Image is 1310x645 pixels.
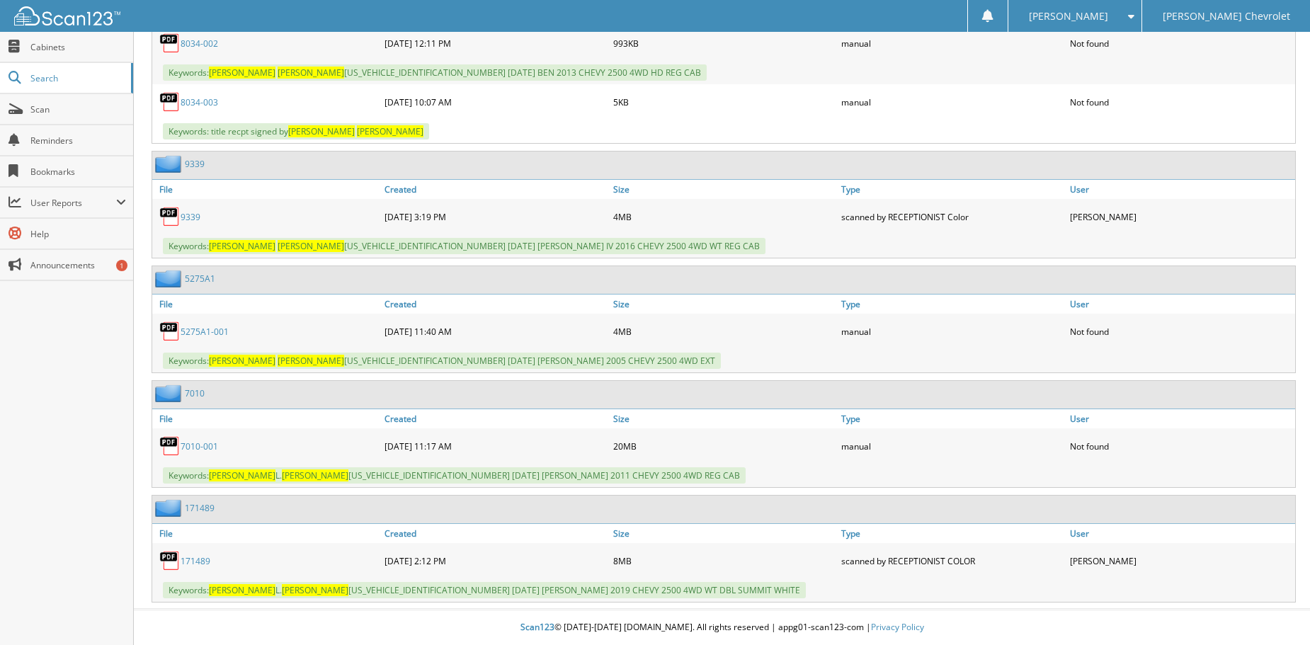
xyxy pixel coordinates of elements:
[181,96,218,108] a: 8034-003
[610,524,838,543] a: Size
[30,166,126,178] span: Bookmarks
[163,353,721,369] span: Keywords: [US_VEHICLE_IDENTIFICATION_NUMBER] [DATE] [PERSON_NAME] 2005 CHEVY 2500 4WD EXT
[381,88,610,116] div: [DATE] 10:07 AM
[1066,295,1295,314] a: User
[278,240,344,252] span: [PERSON_NAME]
[155,155,185,173] img: folder2.png
[159,33,181,54] img: PDF.png
[838,29,1066,57] div: manual
[381,180,610,199] a: Created
[159,435,181,457] img: PDF.png
[1163,12,1290,21] span: [PERSON_NAME] Chevrolet
[30,228,126,240] span: Help
[381,547,610,575] div: [DATE] 2:12 PM
[610,317,838,346] div: 4MB
[381,29,610,57] div: [DATE] 12:11 PM
[278,355,344,367] span: [PERSON_NAME]
[610,180,838,199] a: Size
[381,524,610,543] a: Created
[181,440,218,452] a: 7010-001
[838,317,1066,346] div: manual
[209,240,275,252] span: [PERSON_NAME]
[163,467,746,484] span: Keywords: L. [US_VEHICLE_IDENTIFICATION_NUMBER] [DATE] [PERSON_NAME] 2011 CHEVY 2500 4WD REG CAB
[838,432,1066,460] div: manual
[152,524,381,543] a: File
[381,317,610,346] div: [DATE] 11:40 AM
[1066,88,1295,116] div: Not found
[1066,432,1295,460] div: Not found
[209,584,275,596] span: [PERSON_NAME]
[1066,524,1295,543] a: User
[209,355,275,367] span: [PERSON_NAME]
[30,259,126,271] span: Announcements
[159,91,181,113] img: PDF.png
[520,621,554,633] span: Scan123
[381,409,610,428] a: Created
[610,295,838,314] a: Size
[610,202,838,231] div: 4MB
[185,387,205,399] a: 7010
[209,469,275,481] span: [PERSON_NAME]
[181,38,218,50] a: 8034-002
[838,180,1066,199] a: Type
[159,550,181,571] img: PDF.png
[610,547,838,575] div: 8MB
[163,582,806,598] span: Keywords: L. [US_VEHICLE_IDENTIFICATION_NUMBER] [DATE] [PERSON_NAME] 2019 CHEVY 2500 4WD WT DBL S...
[838,202,1066,231] div: scanned by RECEPTIONIST Color
[838,547,1066,575] div: scanned by RECEPTIONIST COLOR
[381,202,610,231] div: [DATE] 3:19 PM
[381,432,610,460] div: [DATE] 11:17 AM
[181,555,210,567] a: 171489
[185,502,215,514] a: 171489
[1066,180,1295,199] a: User
[357,125,423,137] span: [PERSON_NAME]
[1066,409,1295,428] a: User
[838,88,1066,116] div: manual
[159,321,181,342] img: PDF.png
[181,211,200,223] a: 9339
[185,158,205,170] a: 9339
[159,206,181,227] img: PDF.png
[278,67,344,79] span: [PERSON_NAME]
[185,273,215,285] a: 5275A1
[152,409,381,428] a: File
[155,499,185,517] img: folder2.png
[30,72,124,84] span: Search
[30,135,126,147] span: Reminders
[163,238,765,254] span: Keywords: [US_VEHICLE_IDENTIFICATION_NUMBER] [DATE] [PERSON_NAME] IV 2016 CHEVY 2500 4WD WT REG CAB
[1029,12,1108,21] span: [PERSON_NAME]
[838,409,1066,428] a: Type
[181,326,229,338] a: 5275A1-001
[155,270,185,287] img: folder2.png
[30,103,126,115] span: Scan
[1066,317,1295,346] div: Not found
[163,123,429,139] span: Keywords: title recpt signed by
[610,88,838,116] div: 5KB
[610,409,838,428] a: Size
[163,64,707,81] span: Keywords: [US_VEHICLE_IDENTIFICATION_NUMBER] [DATE] BEN 2013 CHEVY 2500 4WD HD REG CAB
[155,384,185,402] img: folder2.png
[116,260,127,271] div: 1
[838,295,1066,314] a: Type
[871,621,924,633] a: Privacy Policy
[1066,547,1295,575] div: [PERSON_NAME]
[134,610,1310,645] div: © [DATE]-[DATE] [DOMAIN_NAME]. All rights reserved | appg01-scan123-com |
[14,6,120,25] img: scan123-logo-white.svg
[30,197,116,209] span: User Reports
[1066,29,1295,57] div: Not found
[282,584,348,596] span: [PERSON_NAME]
[838,524,1066,543] a: Type
[381,295,610,314] a: Created
[152,180,381,199] a: File
[610,29,838,57] div: 993KB
[152,295,381,314] a: File
[209,67,275,79] span: [PERSON_NAME]
[610,432,838,460] div: 20MB
[282,469,348,481] span: [PERSON_NAME]
[30,41,126,53] span: Cabinets
[1066,202,1295,231] div: [PERSON_NAME]
[288,125,355,137] span: [PERSON_NAME]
